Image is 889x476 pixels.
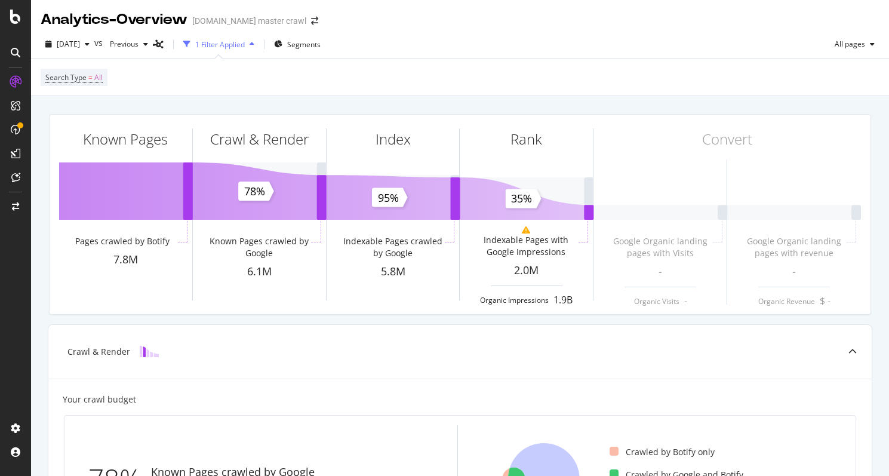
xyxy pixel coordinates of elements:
img: block-icon [140,346,159,357]
div: 1 Filter Applied [195,39,245,50]
button: 1 Filter Applied [179,35,259,54]
div: Crawl & Render [67,346,130,358]
button: [DATE] [41,35,94,54]
iframe: Intercom live chat [848,435,877,464]
div: Known Pages crawled by Google [209,235,309,259]
span: Segments [287,39,321,50]
div: 6.1M [193,264,326,280]
div: Index [376,129,411,149]
button: Previous [105,35,153,54]
div: 1.9B [553,293,573,307]
div: Known Pages [83,129,168,149]
div: Pages crawled by Botify [75,235,170,247]
span: 2025 Sep. 22nd [57,39,80,49]
div: Indexable Pages with Google Impressions [476,234,576,258]
span: All [94,69,103,86]
div: Your crawl budget [63,394,136,406]
div: Crawled by Botify only [610,446,715,458]
div: 7.8M [59,252,192,268]
div: Indexable Pages crawled by Google [343,235,442,259]
div: [DOMAIN_NAME] master crawl [192,15,306,27]
div: Analytics - Overview [41,10,187,30]
button: All pages [830,35,879,54]
span: vs [94,37,105,49]
div: 2.0M [460,263,593,278]
span: = [88,72,93,82]
div: 5.8M [327,264,460,280]
span: Previous [105,39,139,49]
div: Rank [510,129,542,149]
div: arrow-right-arrow-left [311,17,318,25]
span: Search Type [45,72,87,82]
span: All pages [830,39,865,49]
button: Segments [269,35,325,54]
div: Crawl & Render [210,129,309,149]
div: Organic Impressions [480,295,549,305]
